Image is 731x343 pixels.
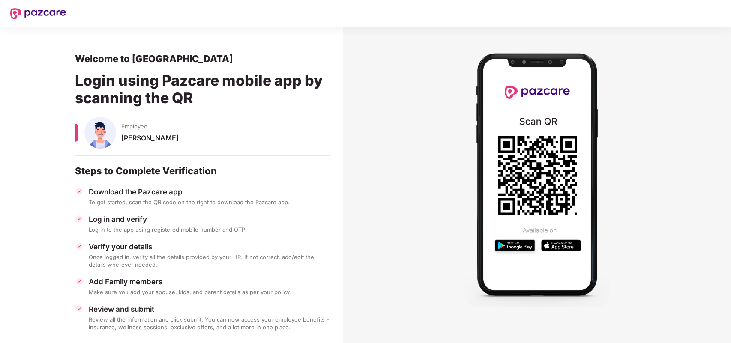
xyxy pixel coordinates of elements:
img: Mobile [464,42,610,307]
div: Add Family members [89,277,330,286]
div: Log in and verify [89,215,330,224]
img: svg+xml;base64,PHN2ZyBpZD0iVGljay0zMngzMiIgeG1sbnM9Imh0dHA6Ly93d3cudzMub3JnLzIwMDAvc3ZnIiB3aWR0aD... [75,277,84,286]
span: close-circle [568,297,578,307]
img: svg+xml;base64,PHN2ZyBpZD0iU3BvdXNlX01hbGUiIHhtbG5zPSJodHRwOi8vd3d3LnczLm9yZy8yMDAwL3N2ZyIgeG1sbn... [84,117,116,149]
div: Log in to the app using registered mobile number and OTP. [89,226,330,233]
div: Verify your details [89,242,330,251]
span: Employee [121,122,147,130]
div: Login using Pazcare mobile app by scanning the QR [75,65,330,117]
div: Steps to Complete Verification [75,165,330,177]
div: Welcome to [GEOGRAPHIC_DATA] [75,53,330,65]
img: svg+xml;base64,PHN2ZyBpZD0iVGljay0zMngzMiIgeG1sbnM9Imh0dHA6Ly93d3cudzMub3JnLzIwMDAvc3ZnIiB3aWR0aD... [75,187,84,196]
div: error: Expired Authorization details, Unauthorized access [587,297,710,317]
span: close [705,298,711,304]
img: svg+xml;base64,PHN2ZyBpZD0iVGljay0zMngzMiIgeG1sbnM9Imh0dHA6Ly93d3cudzMub3JnLzIwMDAvc3ZnIiB3aWR0aD... [75,242,84,251]
div: Review and submit [89,304,330,314]
div: To get started, scan the QR code on the right to download the Pazcare app. [89,198,330,206]
img: New Pazcare Logo [10,8,66,19]
img: svg+xml;base64,PHN2ZyBpZD0iVGljay0zMngzMiIgeG1sbnM9Imh0dHA6Ly93d3cudzMub3JnLzIwMDAvc3ZnIiB3aWR0aD... [75,215,84,223]
div: Review all the information and click submit. You can now access your employee benefits - insuranc... [89,316,330,331]
div: Once logged in, verify all the details provided by your HR. If not correct, add/edit the details ... [89,253,330,268]
div: [PERSON_NAME] [121,134,330,150]
div: Make sure you add your spouse, kids, and parent details as per your policy. [89,288,330,296]
div: Download the Pazcare app [89,187,330,197]
img: svg+xml;base64,PHN2ZyBpZD0iVGljay0zMngzMiIgeG1sbnM9Imh0dHA6Ly93d3cudzMub3JnLzIwMDAvc3ZnIiB3aWR0aD... [75,304,84,313]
